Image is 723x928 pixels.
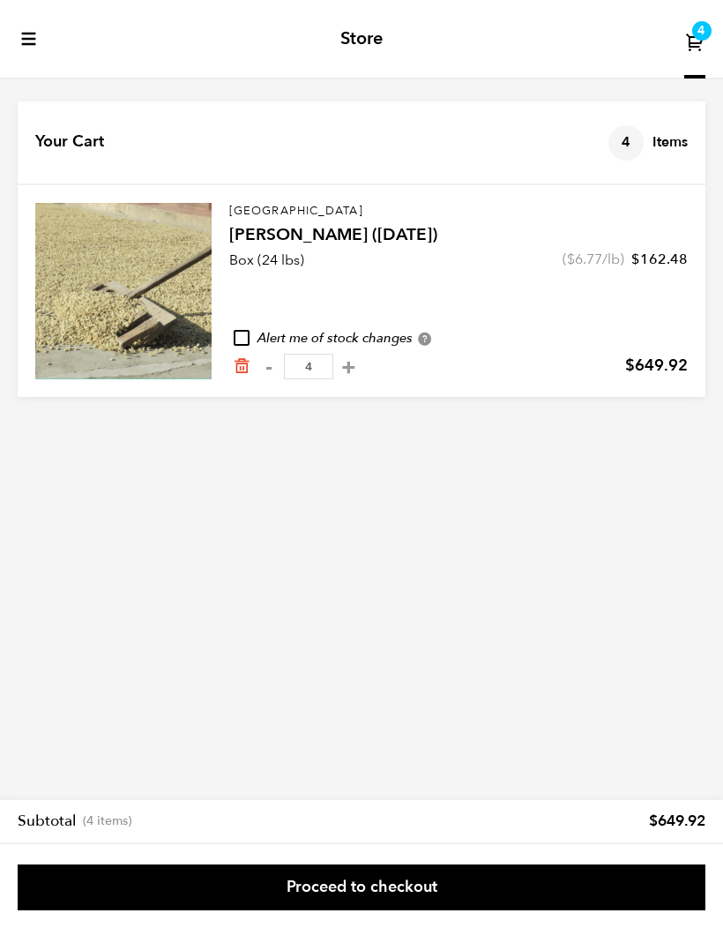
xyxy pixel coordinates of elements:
[563,250,624,269] span: ( /lb)
[608,125,688,161] h4: Items
[631,250,640,269] span: $
[18,811,131,832] th: Subtotal
[83,813,131,829] span: (4 items)
[697,23,705,40] span: 4
[229,203,688,221] p: [GEOGRAPHIC_DATA]
[649,811,705,831] bdi: 649.92
[229,329,688,348] div: Alert me of stock changes
[18,864,705,910] a: Proceed to checkout
[338,358,360,376] button: +
[340,28,383,49] h2: Store
[284,354,333,379] input: Qty
[625,355,688,377] bdi: 649.92
[631,250,688,269] bdi: 162.48
[18,30,38,48] button: toggle-mobile-menu
[35,131,104,153] h4: Your Cart
[229,250,304,271] p: Box (24 lbs)
[229,223,688,248] h4: [PERSON_NAME] ([DATE])
[649,811,658,831] span: $
[257,358,280,376] button: -
[608,125,644,161] span: 4
[233,357,250,376] a: Remove from cart
[625,355,635,377] span: $
[567,250,602,269] bdi: 6.77
[567,250,575,269] span: $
